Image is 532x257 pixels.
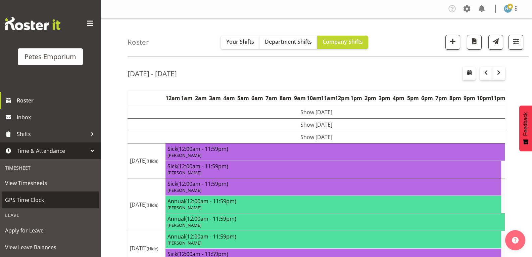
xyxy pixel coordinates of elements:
[177,180,228,187] span: (12:00am - 11:59pm)
[167,152,201,158] span: [PERSON_NAME]
[5,242,96,252] span: View Leave Balances
[167,240,201,246] span: [PERSON_NAME]
[509,35,523,50] button: Filter Shifts
[167,222,201,228] span: [PERSON_NAME]
[250,90,264,106] th: 6am
[434,90,448,106] th: 7pm
[185,198,236,205] span: (12:00am - 11:59pm)
[2,208,99,222] div: Leave
[5,17,60,30] img: Rosterit website logo
[279,90,293,106] th: 8am
[177,163,228,170] span: (12:00am - 11:59pm)
[185,215,236,222] span: (12:00am - 11:59pm)
[504,5,512,13] img: helena-tomlin701.jpg
[5,178,96,188] span: View Timesheets
[128,143,165,178] td: [DATE]
[147,246,158,252] span: (Hide)
[2,175,99,191] a: View Timesheets
[512,237,519,244] img: help-xxl-2.png
[519,105,532,151] button: Feedback - Show survey
[128,118,505,131] td: Show [DATE]
[17,146,87,156] span: Time & Attendance
[128,69,177,78] h2: [DATE] - [DATE]
[17,95,97,105] span: Roster
[307,90,321,106] th: 10am
[17,112,97,122] span: Inbox
[17,129,87,139] span: Shifts
[222,90,236,106] th: 4am
[392,90,406,106] th: 4pm
[2,239,99,256] a: View Leave Balances
[167,187,201,193] span: [PERSON_NAME]
[488,35,503,50] button: Send a list of all shifts for the selected filtered period to all rostered employees.
[167,145,503,152] h4: Sick
[323,38,363,45] span: Company Shifts
[5,225,96,235] span: Apply for Leave
[25,52,76,62] div: Petes Emporium
[523,112,529,136] span: Feedback
[448,90,462,106] th: 8pm
[2,222,99,239] a: Apply for Leave
[467,35,482,50] button: Download a PDF of the roster according to the set date range.
[167,233,499,240] h4: Annual
[147,202,158,208] span: (Hide)
[167,170,201,176] span: [PERSON_NAME]
[167,180,499,187] h4: Sick
[321,90,335,106] th: 11am
[180,90,194,106] th: 1am
[264,90,279,106] th: 7am
[406,90,420,106] th: 5pm
[167,163,499,170] h4: Sick
[208,90,222,106] th: 3am
[165,90,180,106] th: 12am
[236,90,250,106] th: 5am
[2,191,99,208] a: GPS Time Clock
[259,36,317,49] button: Department Shifts
[128,106,505,119] td: Show [DATE]
[378,90,392,106] th: 3pm
[128,131,505,143] td: Show [DATE]
[128,38,149,46] h4: Roster
[491,90,505,106] th: 11pm
[317,36,368,49] button: Company Shifts
[420,90,434,106] th: 6pm
[364,90,378,106] th: 2pm
[177,145,228,153] span: (12:00am - 11:59pm)
[5,195,96,205] span: GPS Time Clock
[194,90,208,106] th: 2am
[167,205,201,211] span: [PERSON_NAME]
[349,90,364,106] th: 1pm
[293,90,307,106] th: 9am
[335,90,349,106] th: 12pm
[445,35,460,50] button: Add a new shift
[2,161,99,175] div: Timesheet
[463,90,477,106] th: 9pm
[463,67,476,80] button: Select a specific date within the roster.
[167,215,503,222] h4: Annual
[167,198,499,205] h4: Annual
[147,158,158,164] span: (Hide)
[265,38,312,45] span: Department Shifts
[477,90,491,106] th: 10pm
[185,233,236,240] span: (12:00am - 11:59pm)
[221,36,259,49] button: Your Shifts
[128,178,165,231] td: [DATE]
[226,38,254,45] span: Your Shifts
